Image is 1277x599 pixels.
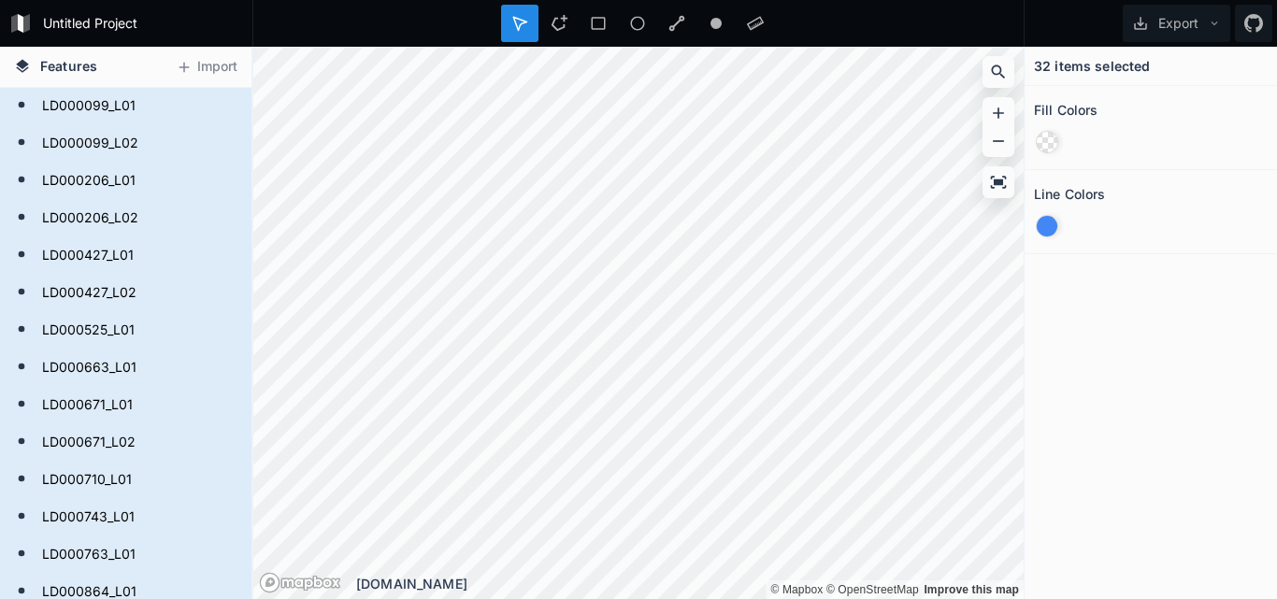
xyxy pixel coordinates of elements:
h2: Line Colors [1034,179,1106,208]
h2: Fill Colors [1034,95,1098,124]
button: Import [166,52,247,82]
div: [DOMAIN_NAME] [356,574,1024,593]
h4: 32 items selected [1034,56,1150,76]
span: Features [40,56,97,76]
a: Mapbox [770,583,823,596]
a: Mapbox logo [259,572,341,593]
a: Map feedback [924,583,1019,596]
a: OpenStreetMap [826,583,919,596]
button: Export [1123,5,1230,42]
